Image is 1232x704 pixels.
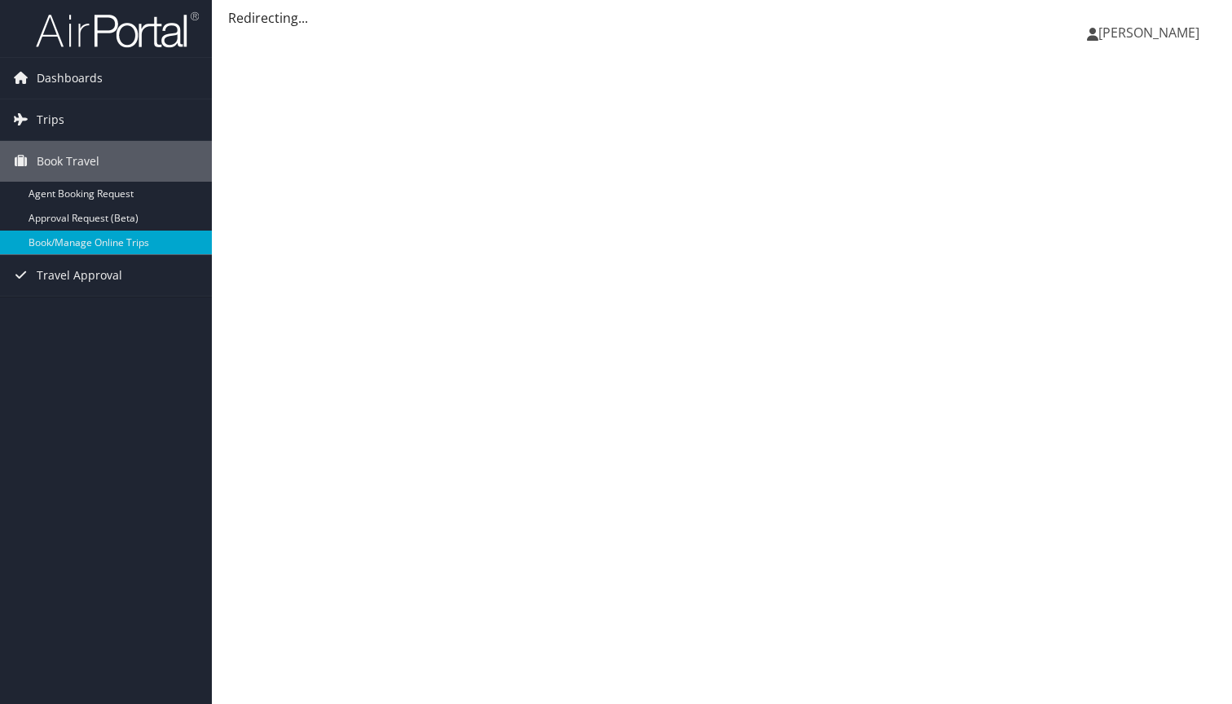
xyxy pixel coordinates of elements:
span: Trips [37,99,64,140]
a: [PERSON_NAME] [1087,8,1216,57]
span: Book Travel [37,141,99,182]
span: [PERSON_NAME] [1098,24,1199,42]
span: Travel Approval [37,255,122,296]
div: Redirecting... [228,8,1216,28]
img: airportal-logo.png [36,11,199,49]
span: Dashboards [37,58,103,99]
